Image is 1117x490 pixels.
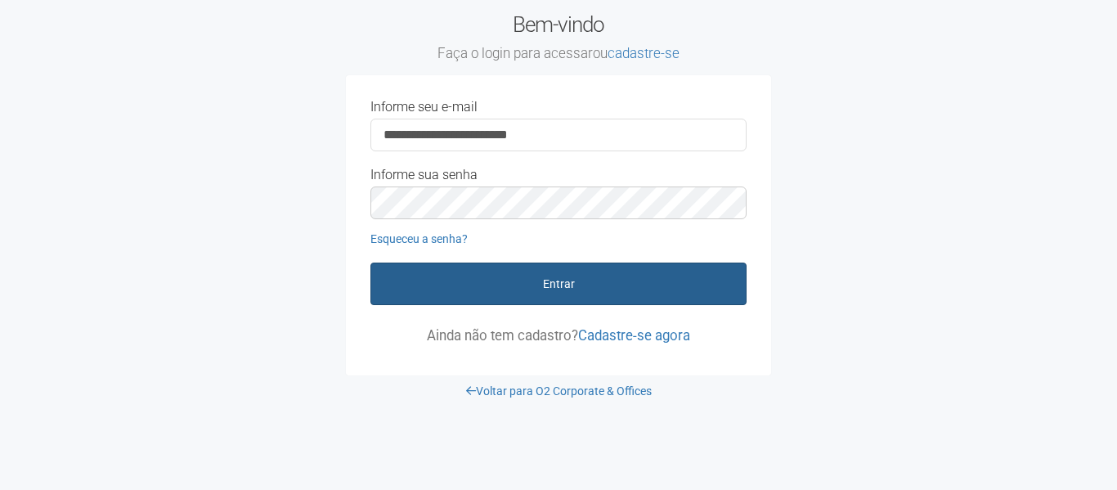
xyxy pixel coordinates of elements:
a: Voltar para O2 Corporate & Offices [466,384,652,398]
a: Esqueceu a senha? [370,232,468,245]
label: Informe seu e-mail [370,100,478,115]
h2: Bem-vindo [346,12,771,63]
a: cadastre-se [608,45,680,61]
button: Entrar [370,263,747,305]
small: Faça o login para acessar [346,45,771,63]
span: ou [593,45,680,61]
label: Informe sua senha [370,168,478,182]
a: Cadastre-se agora [578,327,690,344]
p: Ainda não tem cadastro? [370,328,747,343]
